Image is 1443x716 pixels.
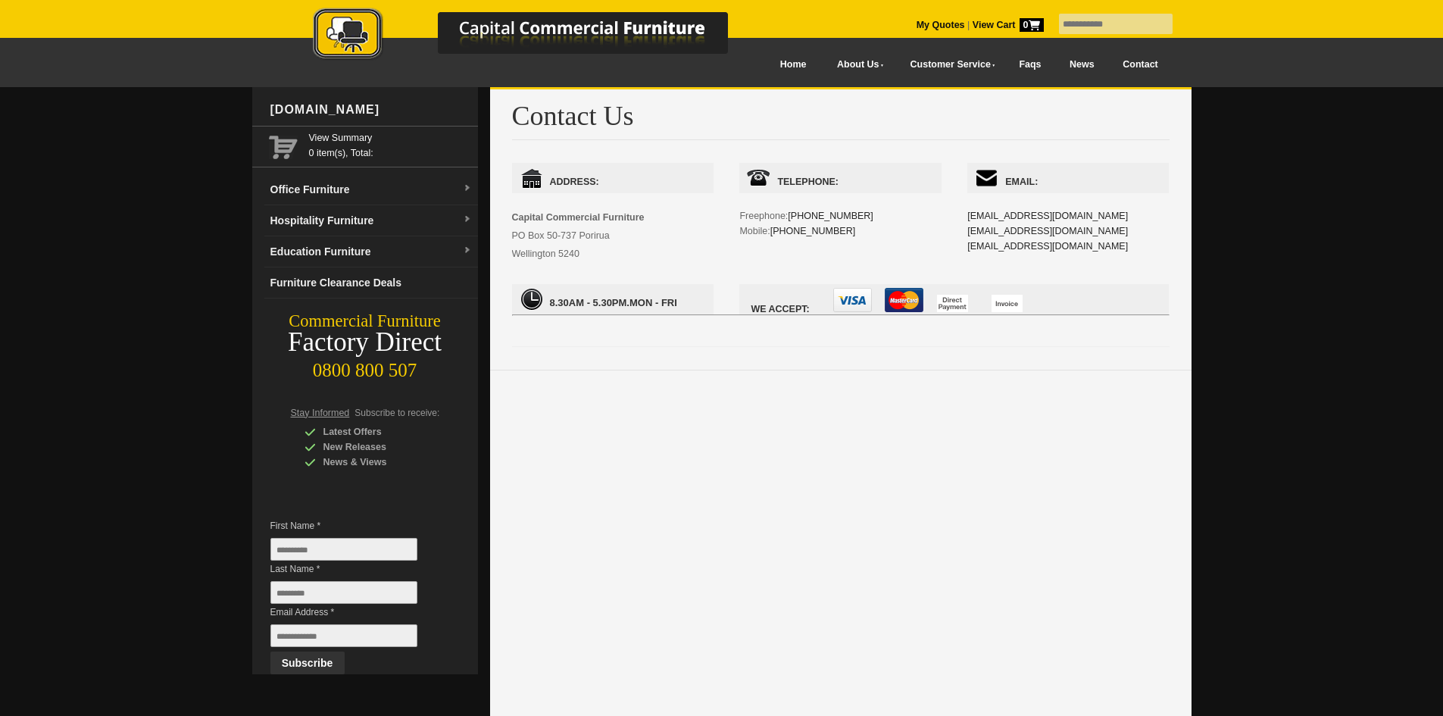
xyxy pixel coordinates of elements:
img: dropdown [463,184,472,193]
a: [EMAIL_ADDRESS][DOMAIN_NAME] [967,226,1128,236]
a: Capital Commercial Furniture Logo [271,8,801,67]
a: My Quotes [917,20,965,30]
img: visa [833,288,872,312]
input: Email Address * [270,624,417,647]
div: New Releases [305,439,448,455]
a: Furniture Assembly [893,131,1004,156]
span: Telephone: [739,163,941,193]
span: 0 item(s), Total: [309,130,472,158]
img: dropdown [463,246,472,255]
a: Faqs [1005,48,1056,82]
img: invoice [992,295,1023,312]
a: Furniture Clearance Deals [264,267,478,299]
img: dropdown [463,215,472,224]
div: Latest Offers [305,424,448,439]
div: 0800 800 507 [252,352,478,381]
h1: Contact Us [512,102,1170,140]
span: Mon - Fri [512,284,714,314]
a: Education Furnituredropdown [264,236,478,267]
a: [PHONE_NUMBER] [788,211,873,221]
span: Stay Informed [291,408,350,418]
a: [PHONE_NUMBER] [770,226,856,236]
a: About Us [820,48,893,82]
span: Last Name * [270,561,440,577]
img: Capital Commercial Furniture Logo [271,8,801,63]
a: News [1055,48,1108,82]
span: Subscribe to receive: [355,408,439,418]
div: Factory Direct [252,332,478,353]
span: First Name * [270,518,440,533]
a: [EMAIL_ADDRESS][DOMAIN_NAME] [967,241,1128,252]
a: Customer Service [893,48,1004,82]
strong: Capital Commercial Furniture [512,212,645,223]
img: mastercard [885,288,923,312]
span: Email Address * [270,605,440,620]
span: Address: [512,163,714,193]
span: Email: [967,163,1169,193]
div: Freephone: Mobile: [739,163,941,269]
img: direct payment [937,295,968,312]
a: Office Furnituredropdown [264,174,478,205]
input: First Name * [270,538,417,561]
strong: View Cart [973,20,1044,30]
div: Commercial Furniture [252,311,478,332]
span: 8.30am - 5.30pm. [550,297,630,308]
span: PO Box 50-737 Porirua Wellington 5240 [512,212,645,259]
input: Last Name * [270,581,417,604]
a: Contact [1108,48,1172,82]
a: Hospitality Furnituredropdown [264,205,478,236]
a: Warranty & Returns [893,107,1004,132]
a: [EMAIL_ADDRESS][DOMAIN_NAME] [967,211,1128,221]
div: [DOMAIN_NAME] [264,87,478,133]
span: We accept: [739,284,1169,314]
span: 0 [1020,18,1044,32]
a: View Cart0 [970,20,1043,30]
button: Subscribe [270,652,345,674]
a: View Summary [309,130,472,145]
a: Delivery [893,82,1004,107]
div: News & Views [305,455,448,470]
